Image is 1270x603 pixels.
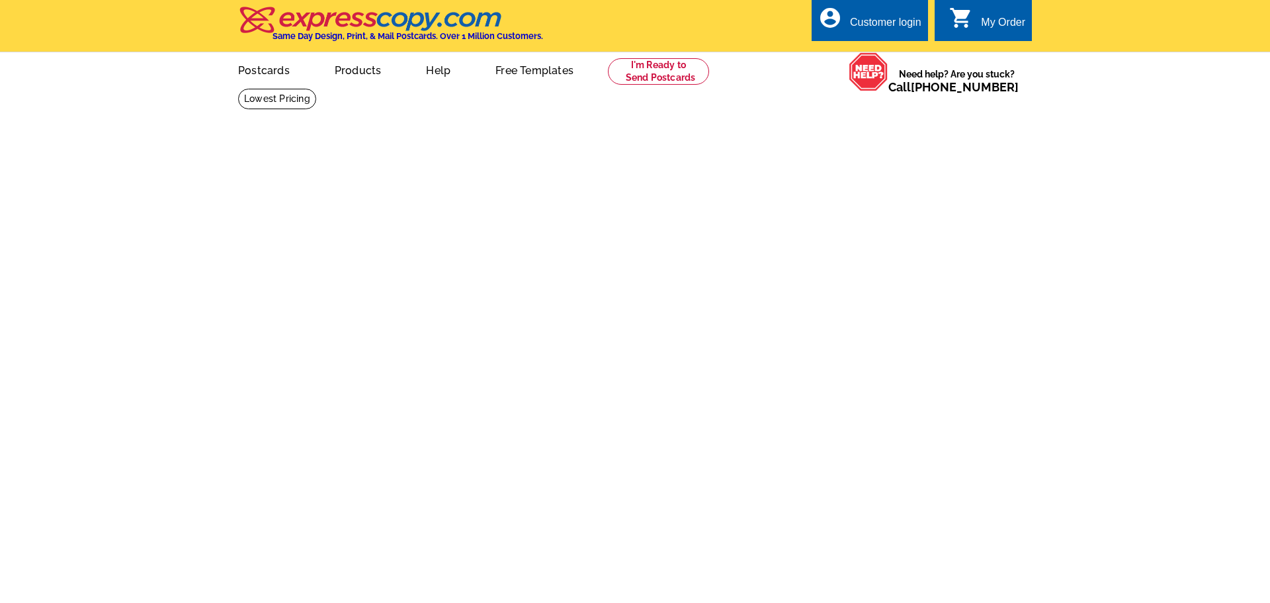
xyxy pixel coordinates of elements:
[949,15,1025,31] a: shopping_cart My Order
[217,54,311,85] a: Postcards
[981,17,1025,35] div: My Order
[474,54,595,85] a: Free Templates
[818,15,921,31] a: account_circle Customer login
[888,68,1025,94] span: Need help? Are you stuck?
[405,54,472,85] a: Help
[314,54,403,85] a: Products
[850,17,921,35] div: Customer login
[273,31,543,41] h4: Same Day Design, Print, & Mail Postcards. Over 1 Million Customers.
[238,16,543,41] a: Same Day Design, Print, & Mail Postcards. Over 1 Million Customers.
[949,6,973,30] i: shopping_cart
[849,52,888,91] img: help
[888,80,1019,94] span: Call
[818,6,842,30] i: account_circle
[911,80,1019,94] a: [PHONE_NUMBER]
